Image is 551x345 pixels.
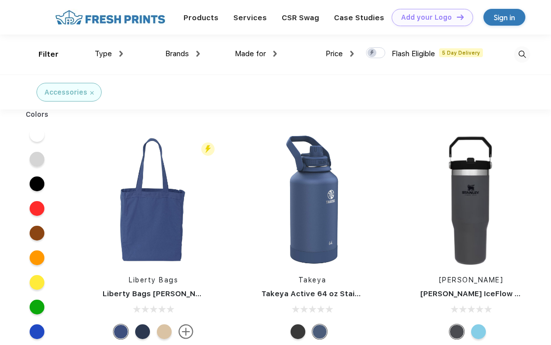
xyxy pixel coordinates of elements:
[44,87,87,98] div: Accessories
[326,49,343,58] span: Price
[88,134,219,265] img: func=resize&h=266
[350,51,354,57] img: dropdown.png
[439,276,504,284] a: [PERSON_NAME]
[135,324,150,339] div: Navy
[52,9,168,26] img: fo%20logo%202.webp
[247,134,378,265] img: func=resize&h=266
[103,289,234,298] a: Liberty Bags [PERSON_NAME] Tote
[392,49,435,58] span: Flash Eligible
[196,51,200,57] img: dropdown.png
[457,14,464,20] img: DT
[18,109,56,120] div: Colors
[165,49,189,58] span: Brands
[282,13,319,22] a: CSR Swag
[471,324,486,339] div: Pool
[261,289,423,298] a: Takeya Active 64 oz Stainless Steel Bottle
[494,12,515,23] div: Sign in
[449,324,464,339] div: Charcoal
[405,134,537,265] img: func=resize&h=266
[157,324,172,339] div: Natural
[298,276,327,284] a: Takeya
[95,49,112,58] span: Type
[184,13,219,22] a: Products
[514,46,530,63] img: desktop_search.svg
[113,324,128,339] div: Royal
[38,49,59,60] div: Filter
[201,142,215,156] img: flash_active_toggle.svg
[483,9,525,26] a: Sign in
[129,276,178,284] a: Liberty Bags
[291,324,305,339] div: Onyx
[401,13,452,22] div: Add your Logo
[439,48,483,57] span: 5 Day Delivery
[312,324,327,339] div: Midnight
[179,324,193,339] img: more.svg
[90,91,94,95] img: filter_cancel.svg
[273,51,277,57] img: dropdown.png
[233,13,267,22] a: Services
[119,51,123,57] img: dropdown.png
[235,49,266,58] span: Made for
